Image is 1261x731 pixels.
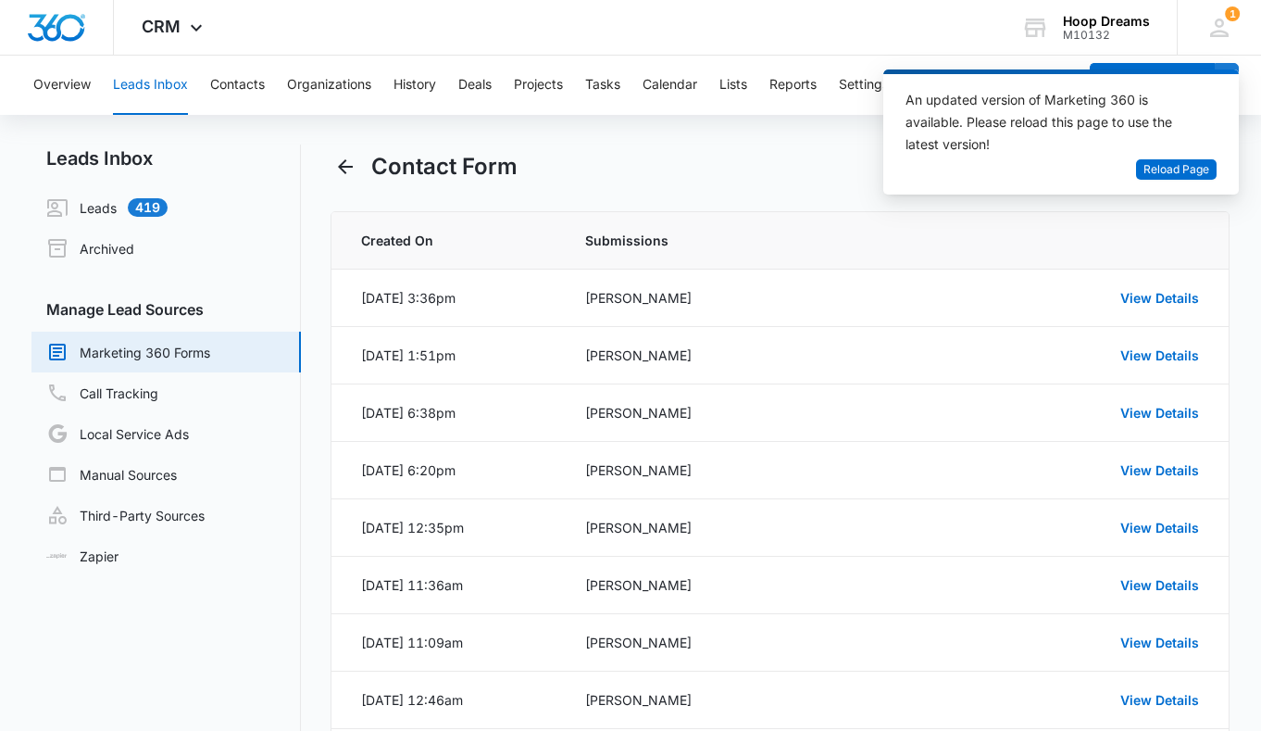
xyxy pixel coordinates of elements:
button: Reports [769,56,817,115]
span: 1 [1225,6,1240,21]
a: View Details [1120,290,1199,306]
a: View Details [1120,347,1199,363]
button: Calendar [643,56,697,115]
div: [PERSON_NAME] [585,460,897,480]
div: [PERSON_NAME] [585,288,897,308]
div: [PERSON_NAME] [585,346,897,365]
span: CRM [142,17,181,36]
div: [DATE] 12:35pm [361,518,464,537]
a: View Details [1120,577,1199,593]
div: [DATE] 12:46am [361,690,463,710]
a: Leads419 [46,196,168,219]
a: Local Service Ads [46,422,189,445]
a: View Details [1120,520,1199,536]
a: View Details [1120,462,1199,478]
span: Created On [361,231,541,250]
span: Submissions [585,231,897,250]
div: [DATE] 1:51pm [361,346,456,365]
a: Third-Party Sources [46,504,205,526]
div: [PERSON_NAME] [585,633,897,652]
div: [DATE] 11:36am [361,575,463,595]
h3: Manage Lead Sources [31,298,301,321]
button: Deals [458,56,492,115]
a: View Details [1120,692,1199,708]
h1: Contact Form [371,150,518,183]
button: Back [331,152,360,182]
a: View Details [1120,635,1199,650]
button: Add Contact [1090,63,1215,107]
div: An updated version of Marketing 360 is available. Please reload this page to use the latest version! [905,89,1194,156]
div: account name [1063,14,1150,29]
button: Contacts [210,56,265,115]
div: notifications count [1225,6,1240,21]
span: Reload Page [1143,161,1209,179]
a: Marketing 360 Forms [46,341,210,363]
button: Tasks [585,56,620,115]
div: [DATE] 11:09am [361,633,463,652]
a: Manual Sources [46,463,177,485]
div: [PERSON_NAME] [585,575,897,595]
h2: Leads Inbox [31,145,301,172]
a: Zapier [46,547,119,566]
button: Projects [514,56,563,115]
a: View Details [1120,405,1199,421]
button: Organizations [287,56,371,115]
div: [DATE] 6:38pm [361,403,456,422]
a: Call Tracking [46,382,158,404]
div: [DATE] 3:36pm [361,288,456,308]
button: Overview [33,56,91,115]
button: History [393,56,436,115]
button: Reload Page [1136,159,1217,181]
button: Lists [719,56,747,115]
div: [DATE] 6:20pm [361,460,456,480]
div: [PERSON_NAME] [585,403,897,422]
div: account id [1063,29,1150,42]
div: [PERSON_NAME] [585,690,897,710]
button: Settings [839,56,889,115]
div: [PERSON_NAME] [585,518,897,537]
button: Leads Inbox [113,56,188,115]
a: Archived [46,237,134,259]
